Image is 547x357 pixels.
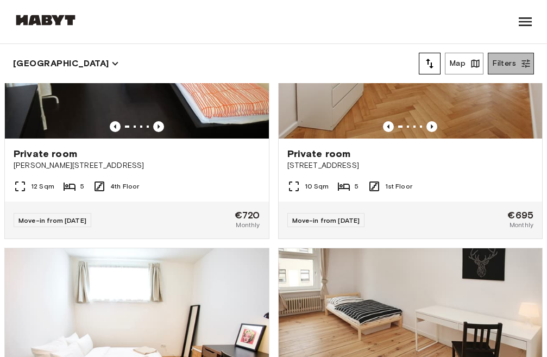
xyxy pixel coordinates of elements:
span: Move-in from [DATE] [292,216,360,224]
button: Previous image [110,121,121,132]
span: [PERSON_NAME][STREET_ADDRESS] [14,160,260,171]
span: 5 [80,181,84,191]
button: Previous image [383,121,394,132]
button: Map [445,53,483,74]
span: Monthly [236,220,260,230]
span: 1st Floor [385,181,412,191]
span: Move-in from [DATE] [18,216,86,224]
img: Habyt [13,15,78,26]
span: €720 [235,210,260,220]
span: [STREET_ADDRESS] [287,160,534,171]
span: 12 Sqm [31,181,54,191]
button: [GEOGRAPHIC_DATA] [13,56,119,71]
span: €695 [507,210,533,220]
span: 5 [355,181,359,191]
span: Private room [14,147,77,160]
span: Private room [287,147,351,160]
span: 10 Sqm [305,181,329,191]
span: Monthly [510,220,533,230]
button: Previous image [426,121,437,132]
button: tune [419,53,441,74]
button: Previous image [153,121,164,132]
span: 4th Floor [110,181,139,191]
button: Filters [488,53,534,74]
